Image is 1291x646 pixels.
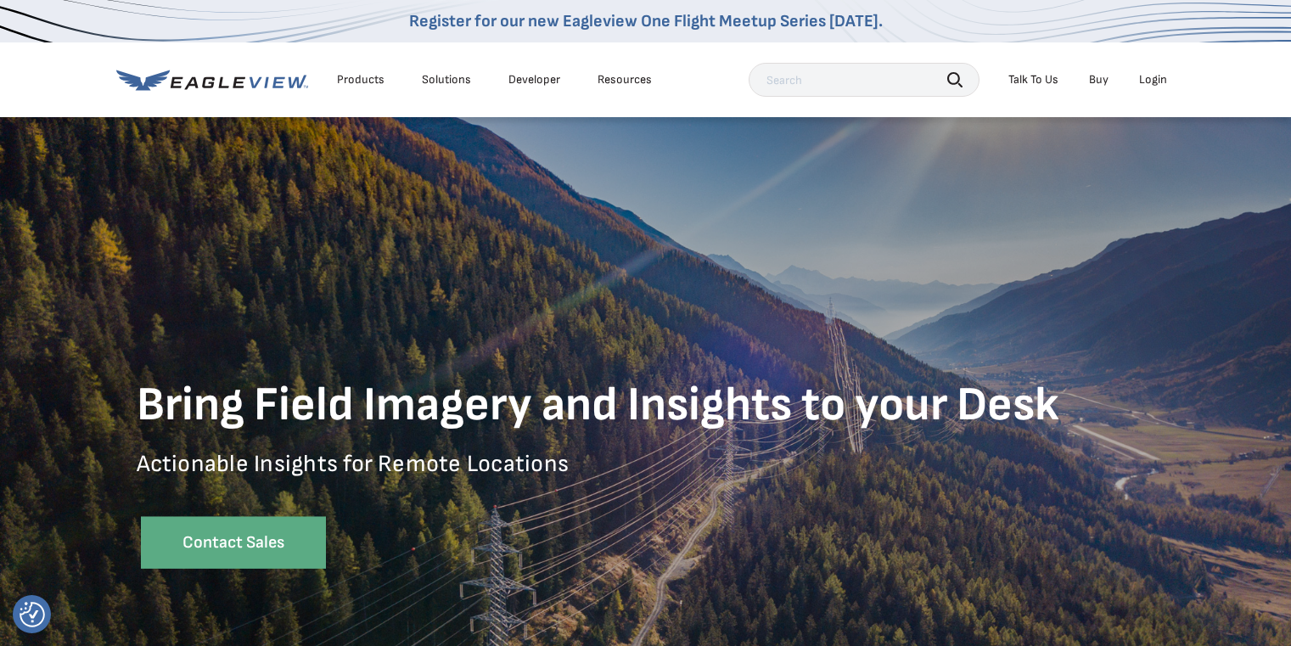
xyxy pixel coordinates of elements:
button: Consent Preferences [20,602,45,627]
a: Developer [508,72,560,87]
img: Revisit consent button [20,602,45,627]
div: Resources [598,72,652,87]
a: Contact Sales [141,517,326,569]
div: Login [1139,72,1167,87]
div: Talk To Us [1008,72,1058,87]
input: Search [749,63,979,97]
a: Register for our new Eagleview One Flight Meetup Series [DATE]. [409,11,883,31]
div: Products [337,72,384,87]
p: Actionable Insights for Remote Locations [137,449,1155,504]
a: Buy [1089,72,1109,87]
div: Solutions [422,72,471,87]
h1: Bring Field Imagery and Insights to your Desk [137,376,1155,435]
